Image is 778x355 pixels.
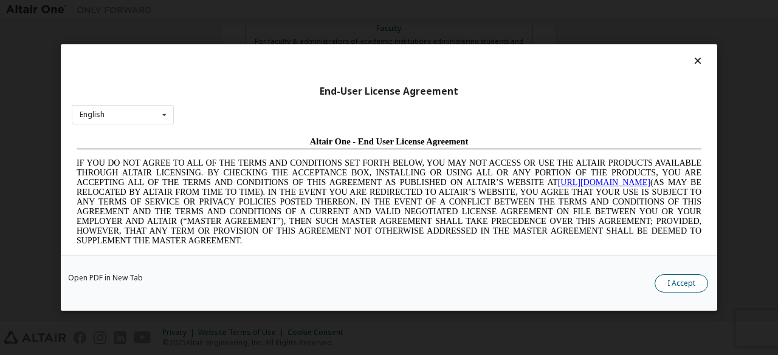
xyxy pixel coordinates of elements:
button: I Accept [655,274,708,292]
span: Altair One - End User License Agreement [238,5,397,15]
span: IF YOU DO NOT AGREE TO ALL OF THE TERMS AND CONDITIONS SET FORTH BELOW, YOU MAY NOT ACCESS OR USE... [5,27,630,113]
div: End-User License Agreement [72,86,706,98]
a: [URL][DOMAIN_NAME] [486,46,579,55]
div: English [80,111,105,118]
span: Lore Ipsumd Sit Ame Cons Adipisc Elitseddo (“Eiusmodte”) in utlabor Etdolo Magnaaliqua Eni. (“Adm... [5,124,630,211]
a: Open PDF in New Tab [68,274,143,282]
